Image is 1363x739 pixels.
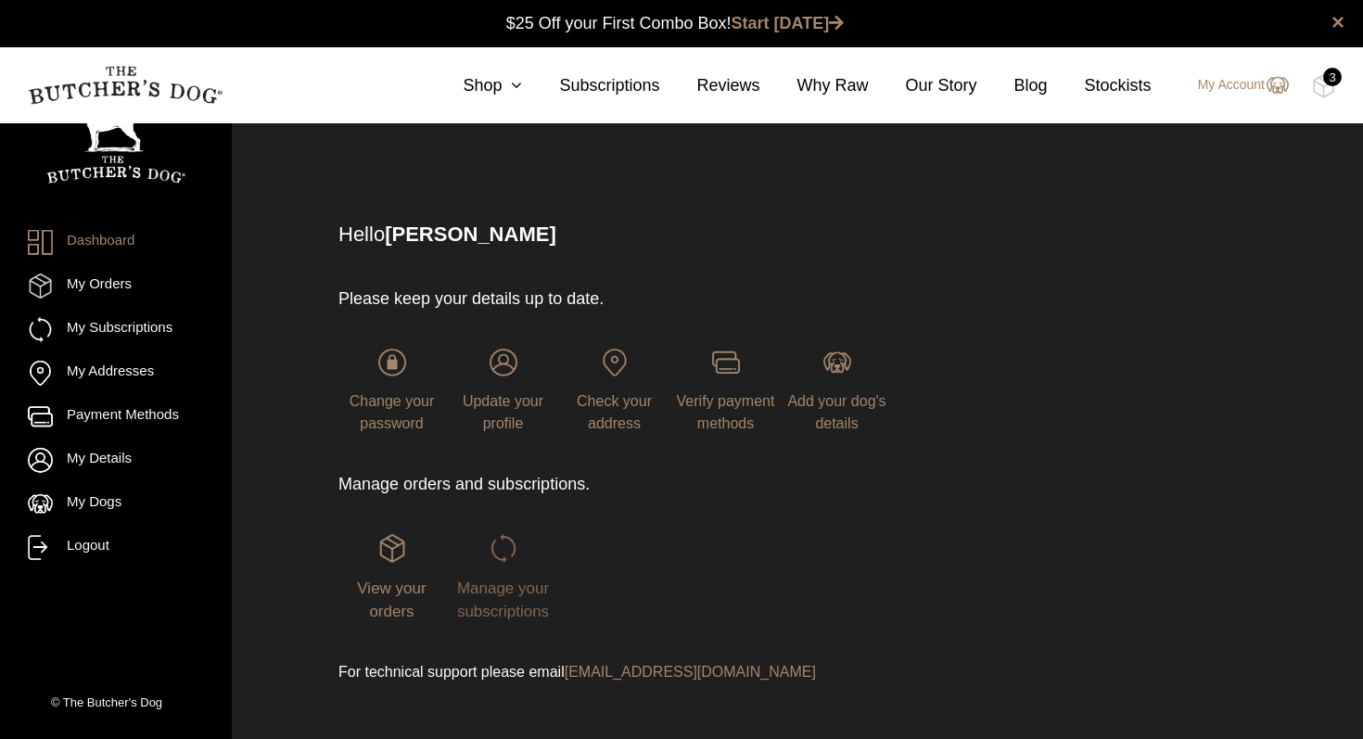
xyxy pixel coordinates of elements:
div: 3 [1323,68,1342,86]
img: login-TBD_Dog.png [823,349,851,376]
a: Shop [426,73,522,98]
a: My Addresses [28,361,204,386]
a: Stockists [1048,73,1152,98]
a: Reviews [659,73,759,98]
a: close [1331,11,1344,33]
a: My Dogs [28,491,204,516]
a: Our Story [869,73,977,98]
a: Payment Methods [28,404,204,429]
a: Update your profile [450,349,556,431]
img: login-TBD_Password.png [378,349,406,376]
a: Check your address [561,349,668,431]
a: Why Raw [760,73,869,98]
a: Add your dog's details [783,349,890,431]
p: Manage orders and subscriptions. [338,472,903,497]
a: Subscriptions [522,73,659,98]
span: Check your address [577,393,652,431]
span: Manage your subscriptions [457,580,549,621]
p: Please keep your details up to date. [338,287,903,312]
p: For technical support please email [338,661,903,683]
img: login-TBD_Profile.png [490,349,517,376]
span: Update your profile [463,393,543,431]
img: login-TBD_Payments.png [712,349,740,376]
a: My Details [28,448,204,473]
span: Verify payment methods [677,393,775,431]
img: login-TBD_Subscriptions_Hover.png [490,534,517,562]
span: Change your password [350,393,435,431]
a: Change your password [338,349,445,431]
img: TBD_Cart-Full.png [1312,74,1335,98]
a: Logout [28,535,204,560]
a: Start [DATE] [732,14,845,32]
img: login-TBD_Orders.png [378,534,406,562]
img: TBD_Portrait_Logo_White.png [46,96,185,184]
a: My Orders [28,274,204,299]
a: View your orders [338,534,445,619]
a: [EMAIL_ADDRESS][DOMAIN_NAME] [565,664,816,680]
p: Hello [338,219,1221,249]
a: Manage your subscriptions [450,534,556,619]
a: Dashboard [28,230,204,255]
span: Add your dog's details [787,393,885,431]
a: My Account [1179,74,1289,96]
span: View your orders [357,580,426,621]
img: login-TBD_Address.png [601,349,629,376]
a: Blog [977,73,1048,98]
a: My Subscriptions [28,317,204,342]
strong: [PERSON_NAME] [385,223,556,246]
a: Verify payment methods [672,349,779,431]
